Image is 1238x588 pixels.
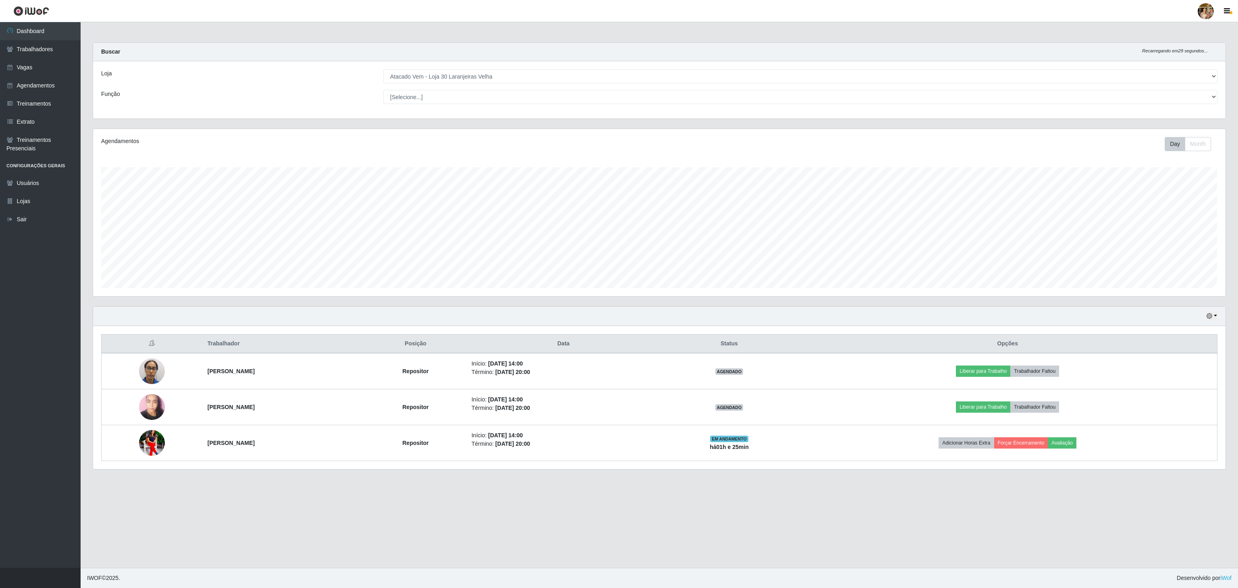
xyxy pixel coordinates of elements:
[472,440,655,448] li: Término:
[1048,437,1076,449] button: Avaliação
[472,359,655,368] li: Início:
[715,368,744,375] span: AGENDADO
[101,48,120,55] strong: Buscar
[715,404,744,411] span: AGENDADO
[495,440,530,447] time: [DATE] 20:00
[139,354,165,388] img: 1744637826389.jpeg
[1185,137,1211,151] button: Month
[467,335,660,353] th: Data
[495,405,530,411] time: [DATE] 20:00
[472,431,655,440] li: Início:
[939,437,994,449] button: Adicionar Horas Extra
[208,404,255,410] strong: [PERSON_NAME]
[87,575,102,581] span: IWOF
[13,6,49,16] img: CoreUI Logo
[710,444,749,450] strong: há 01 h e 25 min
[208,440,255,446] strong: [PERSON_NAME]
[994,437,1048,449] button: Forçar Encerramento
[488,360,523,367] time: [DATE] 14:00
[139,427,165,459] img: 1751311767272.jpeg
[472,368,655,376] li: Término:
[798,335,1217,353] th: Opções
[1177,574,1232,582] span: Desenvolvido por
[402,404,428,410] strong: Repositor
[402,440,428,446] strong: Repositor
[101,137,559,145] div: Agendamentos
[1142,48,1208,53] i: Recarregando em 29 segundos...
[1220,575,1232,581] a: iWof
[1010,401,1059,413] button: Trabalhador Faltou
[208,368,255,374] strong: [PERSON_NAME]
[488,396,523,403] time: [DATE] 14:00
[101,90,120,98] label: Função
[472,395,655,404] li: Início:
[1010,366,1059,377] button: Trabalhador Faltou
[101,69,112,78] label: Loja
[710,436,748,442] span: EM ANDAMENTO
[364,335,467,353] th: Posição
[660,335,798,353] th: Status
[1165,137,1211,151] div: First group
[472,404,655,412] li: Término:
[139,390,165,424] img: 1750798204685.jpeg
[402,368,428,374] strong: Repositor
[203,335,365,353] th: Trabalhador
[488,432,523,438] time: [DATE] 14:00
[956,401,1010,413] button: Liberar para Trabalho
[495,369,530,375] time: [DATE] 20:00
[956,366,1010,377] button: Liberar para Trabalho
[1165,137,1217,151] div: Toolbar with button groups
[87,574,120,582] span: © 2025 .
[1165,137,1185,151] button: Day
